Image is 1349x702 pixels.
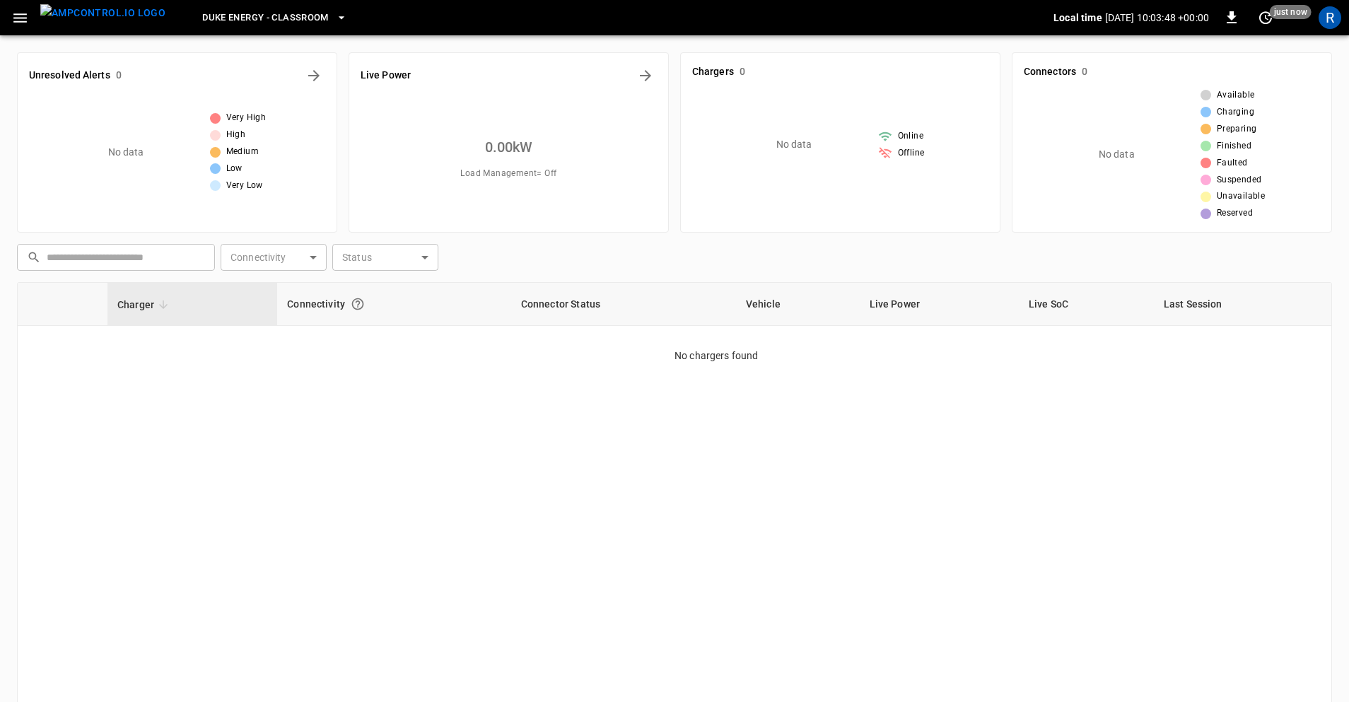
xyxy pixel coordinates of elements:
span: Very High [226,111,267,125]
span: Charging [1217,105,1254,119]
h6: Chargers [692,64,734,80]
span: Unavailable [1217,189,1265,204]
span: Charger [117,296,173,313]
p: [DATE] 10:03:48 +00:00 [1105,11,1209,25]
span: Medium [226,145,259,159]
button: Connection between the charger and our software. [345,291,370,317]
h6: 0.00 kW [485,136,533,158]
p: No data [1099,147,1135,162]
span: Duke Energy - Classroom [202,10,329,26]
h6: Live Power [361,68,411,83]
span: Available [1217,88,1255,103]
span: Preparing [1217,122,1257,136]
span: Offline [898,146,925,160]
h6: 0 [1082,64,1087,80]
span: just now [1270,5,1312,19]
p: No chargers found [674,326,1331,363]
p: No data [776,137,812,152]
span: Load Management = Off [460,167,556,181]
div: Connectivity [287,291,501,317]
img: ampcontrol.io logo [40,4,165,22]
span: Low [226,162,243,176]
span: Suspended [1217,173,1262,187]
h6: 0 [116,68,122,83]
p: Local time [1053,11,1102,25]
span: Online [898,129,923,144]
th: Live Power [860,283,1019,326]
span: Very Low [226,179,263,193]
h6: Connectors [1024,64,1076,80]
div: profile-icon [1319,6,1341,29]
button: set refresh interval [1254,6,1277,29]
button: All Alerts [303,64,325,87]
span: High [226,128,246,142]
th: Connector Status [511,283,736,326]
th: Last Session [1154,283,1331,326]
h6: 0 [740,64,745,80]
span: Faulted [1217,156,1248,170]
button: Energy Overview [634,64,657,87]
button: Duke Energy - Classroom [197,4,353,32]
h6: Unresolved Alerts [29,68,110,83]
th: Vehicle [736,283,860,326]
th: Live SoC [1019,283,1154,326]
span: Finished [1217,139,1251,153]
p: No data [108,145,144,160]
span: Reserved [1217,206,1253,221]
